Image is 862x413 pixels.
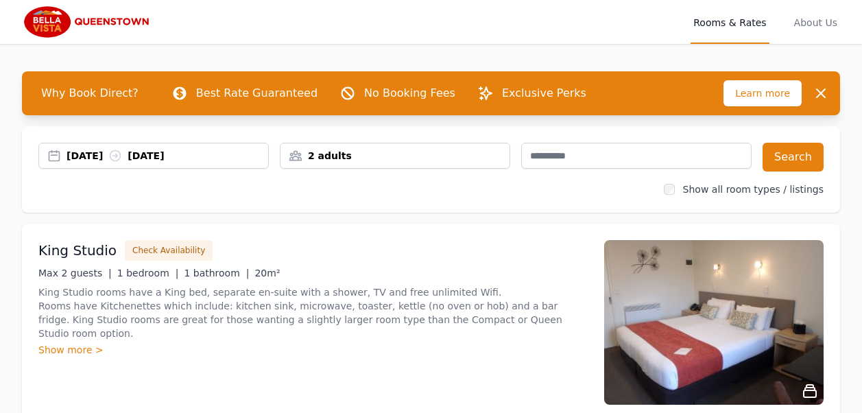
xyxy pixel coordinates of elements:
div: 2 adults [280,149,510,163]
span: Why Book Direct? [30,80,149,107]
button: Check Availability [125,240,213,261]
span: Max 2 guests | [38,268,112,279]
label: Show all room types / listings [683,184,824,195]
span: 20m² [254,268,280,279]
div: [DATE] [DATE] [67,149,268,163]
img: Bella Vista Queenstown [22,5,154,38]
div: Show more > [38,343,588,357]
p: No Booking Fees [364,85,455,102]
span: Learn more [723,80,802,106]
h3: King Studio [38,241,117,260]
p: Exclusive Perks [502,85,586,102]
button: Search [763,143,824,172]
p: King Studio rooms have a King bed, separate en-suite with a shower, TV and free unlimited Wifi. R... [38,285,588,340]
span: 1 bathroom | [184,268,249,279]
span: 1 bedroom | [117,268,179,279]
p: Best Rate Guaranteed [196,85,318,102]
